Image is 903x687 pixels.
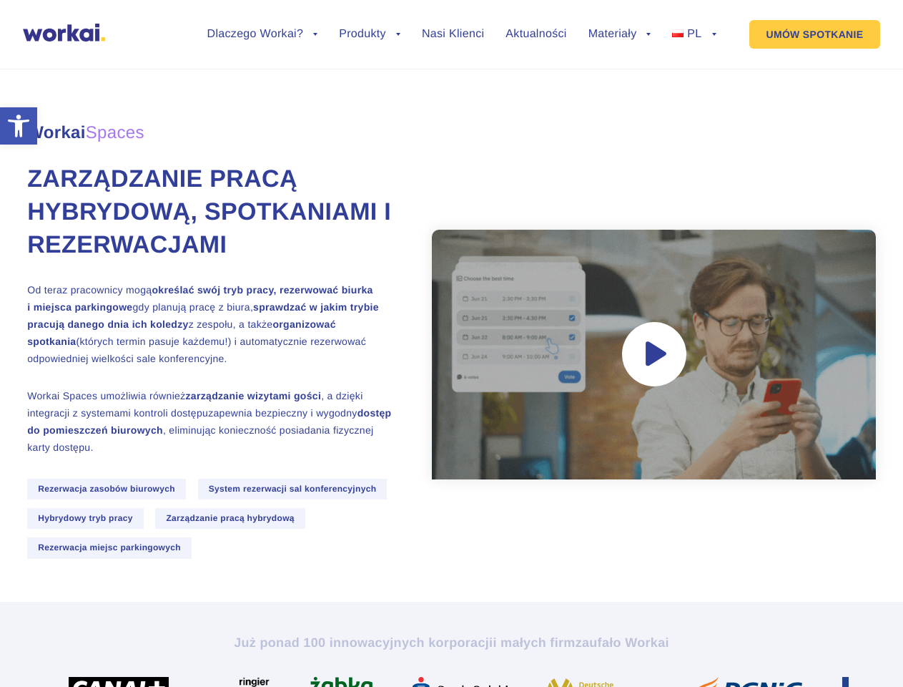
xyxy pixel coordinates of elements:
span: zapewnia bezpieczny i wygodny , eliminując konieczność posiadania fizycznej karty dostępu. [27,407,391,453]
span: PL [687,28,701,40]
a: Produkty [339,29,400,40]
a: Dlaczego Workai? [207,29,318,40]
a: Nasi Klienci [422,29,484,40]
p: Workai Spaces umożliwia również , a dzięki integracji z systemami kontroli dostępu [27,387,398,456]
i: i małych firm [493,635,575,650]
strong: sprawdzać w jakim trybie pracują danego dnia ich koledzy [27,301,379,330]
span: Workai [27,107,144,142]
h1: Zarządzanie pracą hybrydową, spotkaniami i rezerwacjami [27,163,398,262]
strong: dostęp do pomieszczeń biurowych [27,407,391,436]
span: Hybrydowy tryb pracy [27,508,143,529]
strong: organizować spotkania [27,318,336,347]
span: Rezerwacja zasobów biurowych [27,479,186,500]
p: Od teraz pracownicy mogą gdy planują pracę z biura, z zespołu, a także (których termin pasuje każ... [27,281,398,367]
a: UMÓW SPOTKANIE [749,20,881,49]
strong: zarządzanie wizytami gości [186,390,322,401]
span: Rezerwacja miejsc parkingowych [27,537,192,558]
h2: Już ponad 100 innowacyjnych korporacji zaufało Workai [55,634,849,651]
span: System rezerwacji sal konferencyjnych [198,479,388,500]
a: Aktualności [505,29,566,40]
strong: określać swój tryb pracy, rezerwować biurka i miejsca parkingowe [27,284,372,313]
span: Zarządzanie pracą hybrydową [155,508,305,529]
em: Spaces [86,123,144,142]
a: Materiały [588,29,651,40]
